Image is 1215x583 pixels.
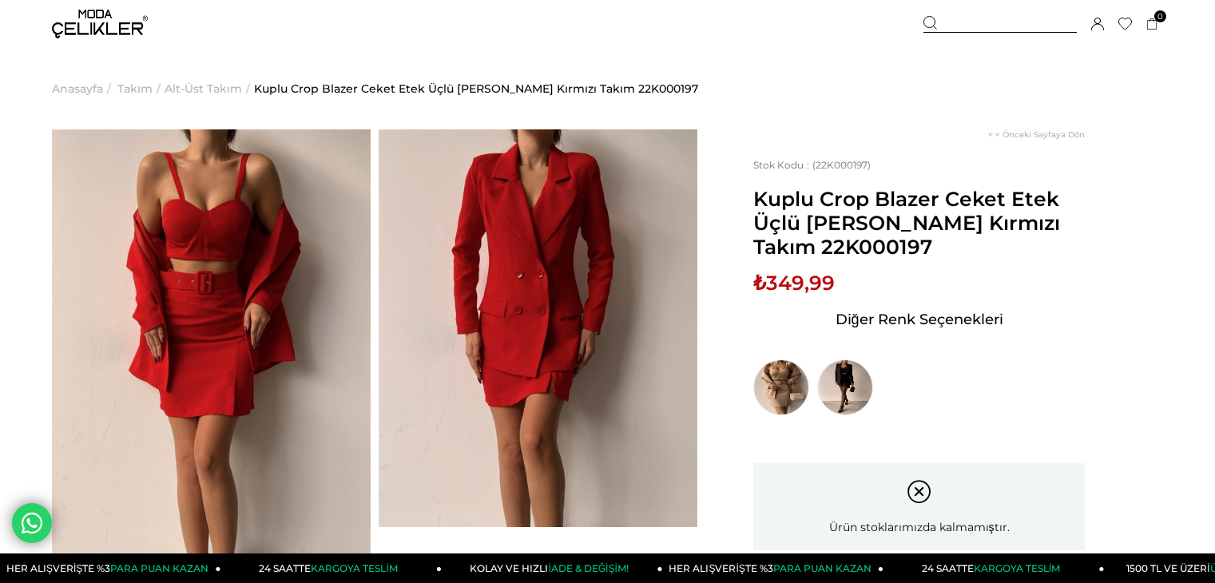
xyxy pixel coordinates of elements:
a: 0 [1146,18,1158,30]
span: ₺349,99 [753,271,835,295]
li: > [165,48,254,129]
a: Alt-Üst Takım [165,48,242,129]
a: 24 SAATTEKARGOYA TESLİM [221,553,443,583]
img: Kuplu Crop Blazer Ceket Etek Üçlü Benita Kadın Kırmızı Takım 22K000197 [52,129,371,554]
a: Anasayfa [52,48,103,129]
span: KARGOYA TESLİM [974,562,1060,574]
a: HER ALIŞVERİŞTE %3PARA PUAN KAZAN [663,553,884,583]
span: Kuplu Crop Blazer Ceket Etek Üçlü [PERSON_NAME] Kırmızı Takım 22K000197 [753,187,1085,259]
span: KARGOYA TESLİM [311,562,397,574]
img: logo [52,10,148,38]
a: KOLAY VE HIZLIİADE & DEĞİŞİM! [442,553,663,583]
a: Takım [117,48,153,129]
span: İADE & DEĞİŞİM! [548,562,628,574]
div: Ürün stoklarımızda kalmamıştır. [753,463,1085,550]
a: Kuplu Crop Blazer Ceket Etek Üçlü [PERSON_NAME] Kırmızı Takım 22K000197 [254,48,698,129]
img: Kuplu Crop Blazer Ceket Etek Üçlü Benita Kadın Kırmızı Takım 22K000197 [379,129,697,527]
img: Kuplu Crop Blazer Ceket Etek Üçlü Benita Kadın Vizon Takım 22K000197 [753,359,809,415]
span: 0 [1154,10,1166,22]
img: Kuplu Crop Blazer Ceket Etek Üçlü Benita Kadın Siyah Takım 22K000197 [817,359,873,415]
a: < < Önceki Sayfaya Dön [988,129,1085,140]
a: 24 SAATTEKARGOYA TESLİM [883,553,1105,583]
span: (22K000197) [753,159,871,171]
span: PARA PUAN KAZAN [110,562,208,574]
span: PARA PUAN KAZAN [773,562,872,574]
span: Stok Kodu [753,159,812,171]
span: Diğer Renk Seçenekleri [836,307,1003,332]
li: > [117,48,165,129]
li: > [52,48,115,129]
